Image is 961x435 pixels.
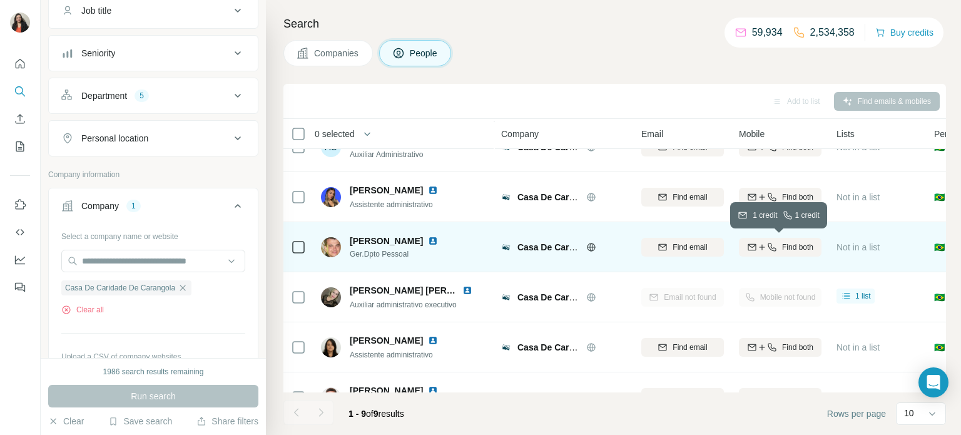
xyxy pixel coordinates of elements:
button: Use Surfe on LinkedIn [10,193,30,216]
span: 9 [374,409,379,419]
span: Ger.Dpto Pessoal [350,248,453,260]
span: 1 - 9 [348,409,366,419]
button: Company1 [49,191,258,226]
img: Logo of Casa De Caridade De Carangola [501,292,511,302]
button: Find email [641,338,724,357]
span: Email [641,128,663,140]
button: Find email [641,388,724,407]
p: 59,934 [752,25,783,40]
img: Avatar [321,187,341,207]
span: Assistente administrativo [350,351,433,359]
span: Not in a list [836,392,880,402]
span: 0 selected [315,128,355,140]
span: Casa De Caridade De Carangola [517,342,651,352]
button: Feedback [10,276,30,299]
span: 🇧🇷 [934,241,945,253]
span: [PERSON_NAME] [PERSON_NAME] [350,285,499,295]
button: Find email [641,188,724,207]
img: LinkedIn logo [428,236,438,246]
span: Find both [782,392,813,403]
div: 1 [126,200,141,212]
div: Seniority [81,47,115,59]
span: Not in a list [836,242,880,252]
div: 1986 search results remaining [103,366,204,377]
span: Find email [673,342,707,353]
span: Company [501,128,539,140]
button: Use Surfe API [10,221,30,243]
button: Find both [739,238,821,257]
span: Casa De Caridade De Carangola [517,242,651,252]
span: of [366,409,374,419]
div: Job title [81,4,111,17]
button: Clear all [61,304,104,315]
span: Lists [836,128,855,140]
img: Avatar [321,237,341,257]
img: Logo of Casa De Caridade De Carangola [501,192,511,202]
span: [PERSON_NAME] [350,334,423,347]
button: Find both [739,338,821,357]
button: Save search [108,415,172,427]
span: Companies [314,47,360,59]
p: 2,534,358 [810,25,855,40]
div: Open Intercom Messenger [918,367,948,397]
button: My lists [10,135,30,158]
button: Department5 [49,81,258,111]
button: Enrich CSV [10,108,30,130]
button: Find both [739,388,821,407]
div: Company [81,200,119,212]
button: Personal location [49,123,258,153]
button: Find both [739,188,821,207]
div: Department [81,90,127,102]
span: Find email [673,392,707,403]
p: Company information [48,169,258,180]
span: Casa De Caridade De Carangola [517,192,651,202]
span: Casa De Caridade De Carangola [517,142,651,152]
span: Mobile [739,128,765,140]
span: Assistente administrativo [350,200,433,209]
img: Logo of Casa De Caridade De Carangola [501,342,511,352]
span: Find both [782,242,813,253]
img: LinkedIn logo [428,335,438,345]
img: Logo of Casa De Caridade De Carangola [501,392,511,402]
div: Select a company name or website [61,226,245,242]
span: 🇧🇷 [934,191,945,203]
div: 5 [135,90,149,101]
button: Clear [48,415,84,427]
img: LinkedIn logo [428,386,438,396]
span: Casa De Caridade De Carangola [65,282,175,294]
img: Avatar [10,13,30,33]
img: LinkedIn logo [462,285,472,295]
button: Find email [641,238,724,257]
img: Logo of Casa De Caridade De Carangola [501,242,511,252]
p: Upload a CSV of company websites. [61,351,245,362]
button: Dashboard [10,248,30,271]
span: People [410,47,439,59]
span: Rows per page [827,407,886,420]
img: Avatar [321,287,341,307]
span: Casa De Caridade De Carangola [517,392,651,402]
button: Search [10,80,30,103]
span: 1 list [855,290,871,302]
span: results [348,409,404,419]
img: Avatar [321,337,341,357]
img: LinkedIn logo [428,185,438,195]
span: Auxiliar administrativo executivo [350,300,457,309]
span: [PERSON_NAME] [350,236,423,246]
span: Find both [782,192,813,203]
span: 🇧🇷 [934,341,945,354]
span: Find both [782,342,813,353]
h4: Search [283,15,946,33]
div: Personal location [81,132,148,145]
img: Avatar [321,387,341,407]
span: 🇧🇷 [934,291,945,304]
span: Find email [673,242,707,253]
span: [PERSON_NAME] [350,184,423,197]
span: Find email [673,192,707,203]
button: Share filters [196,415,258,427]
span: Not in a list [836,142,880,152]
button: Quick start [10,53,30,75]
span: [PERSON_NAME] [350,384,423,397]
p: 10 [904,407,914,419]
span: Not in a list [836,342,880,352]
span: Not in a list [836,192,880,202]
